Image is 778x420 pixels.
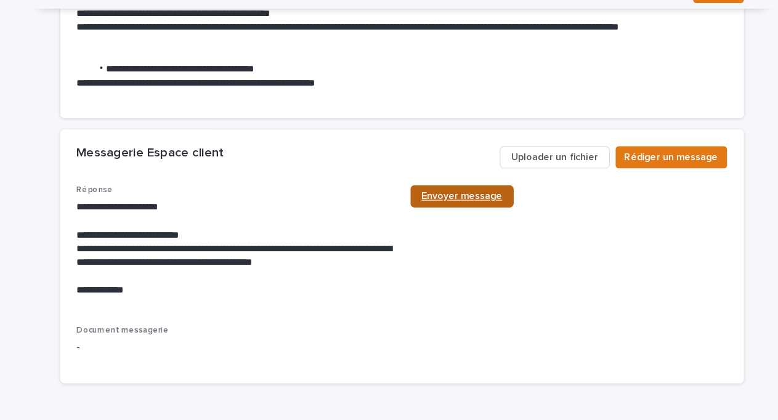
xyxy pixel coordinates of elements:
[397,185,488,205] a: Envoyer message
[102,186,134,193] span: Réponse
[102,151,232,164] h2: Messagerie Espace client
[102,323,382,336] p: -
[102,310,184,317] span: Document messagerie
[646,5,691,25] button: Edit
[578,151,676,171] button: Rédiger un message
[668,10,683,19] span: Edit
[586,155,668,167] span: Rédiger un message
[476,151,573,171] button: Uploader un fichier
[407,191,478,200] span: Envoyer message
[87,6,233,24] h2: Trannoy-Pa-3-5168-25
[486,155,562,167] span: Uploader un fichier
